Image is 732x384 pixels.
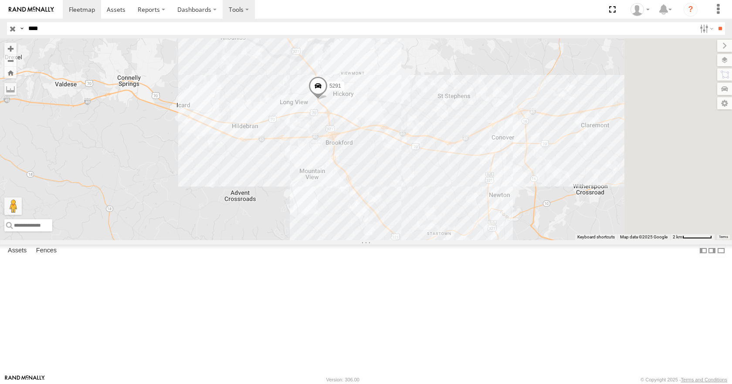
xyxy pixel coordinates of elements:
div: Version: 306.00 [326,377,359,382]
label: Search Filter Options [696,22,715,35]
img: rand-logo.svg [9,7,54,13]
label: Map Settings [717,97,732,109]
label: Search Query [18,22,25,35]
div: © Copyright 2025 - [640,377,727,382]
button: Map Scale: 2 km per 64 pixels [670,234,715,240]
button: Keyboard shortcuts [577,234,615,240]
button: Zoom out [4,54,17,67]
span: Map data ©2025 Google [620,234,668,239]
a: Visit our Website [5,375,45,384]
label: Assets [3,245,31,257]
div: Summer Walker [627,3,653,16]
button: Zoom Home [4,67,17,78]
label: Hide Summary Table [717,245,725,257]
label: Dock Summary Table to the Right [708,245,716,257]
button: Drag Pegman onto the map to open Street View [4,197,22,215]
a: Terms and Conditions [681,377,727,382]
span: 2 km [673,234,682,239]
label: Dock Summary Table to the Left [699,245,708,257]
label: Measure [4,83,17,95]
label: Fences [32,245,61,257]
span: 5291 [329,83,341,89]
i: ? [684,3,698,17]
a: Terms (opens in new tab) [719,235,728,238]
button: Zoom in [4,43,17,54]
